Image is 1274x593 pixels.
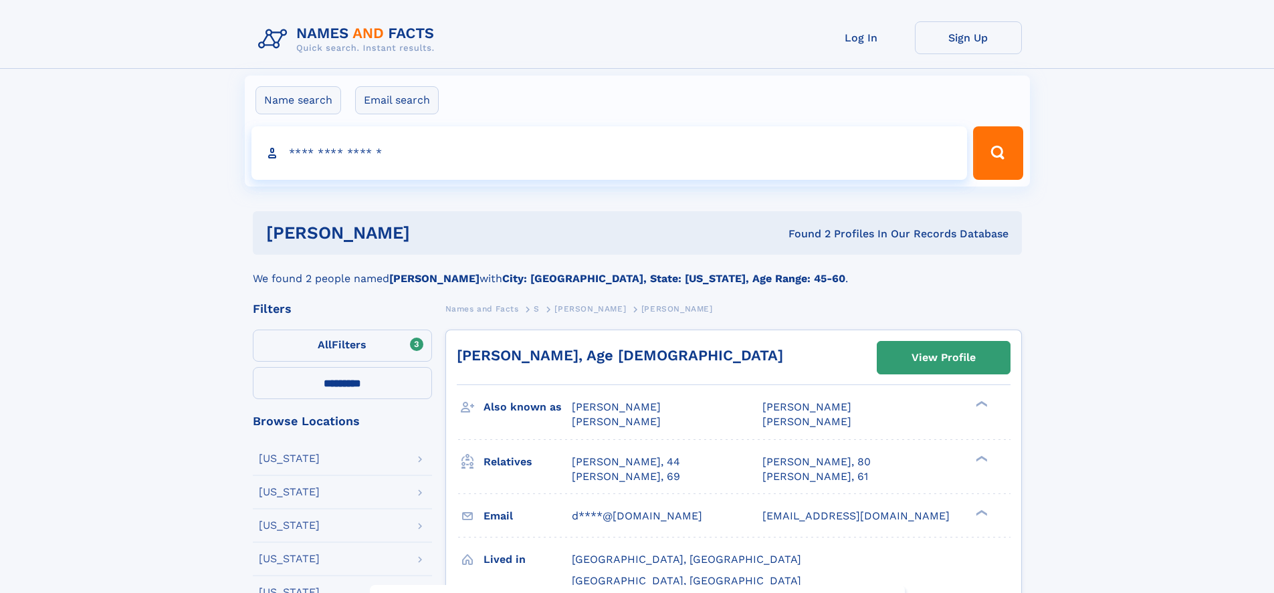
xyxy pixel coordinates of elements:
[259,453,320,464] div: [US_STATE]
[762,415,851,428] span: [PERSON_NAME]
[445,300,519,317] a: Names and Facts
[484,505,572,527] h3: Email
[355,86,439,114] label: Email search
[572,469,680,484] a: [PERSON_NAME], 69
[572,455,680,469] a: [PERSON_NAME], 44
[457,347,783,364] a: [PERSON_NAME], Age [DEMOGRAPHIC_DATA]
[255,86,341,114] label: Name search
[973,126,1023,180] button: Search Button
[972,454,988,463] div: ❯
[318,338,332,351] span: All
[599,227,1008,241] div: Found 2 Profiles In Our Records Database
[641,304,713,314] span: [PERSON_NAME]
[877,342,1010,374] a: View Profile
[762,455,871,469] a: [PERSON_NAME], 80
[534,300,540,317] a: S
[808,21,915,54] a: Log In
[266,225,599,241] h1: [PERSON_NAME]
[572,400,661,413] span: [PERSON_NAME]
[259,520,320,531] div: [US_STATE]
[572,415,661,428] span: [PERSON_NAME]
[572,553,801,566] span: [GEOGRAPHIC_DATA], [GEOGRAPHIC_DATA]
[484,451,572,473] h3: Relatives
[484,396,572,419] h3: Also known as
[484,548,572,571] h3: Lived in
[912,342,976,373] div: View Profile
[762,509,950,522] span: [EMAIL_ADDRESS][DOMAIN_NAME]
[253,21,445,57] img: Logo Names and Facts
[762,469,868,484] a: [PERSON_NAME], 61
[251,126,968,180] input: search input
[554,300,626,317] a: [PERSON_NAME]
[259,487,320,497] div: [US_STATE]
[253,303,432,315] div: Filters
[554,304,626,314] span: [PERSON_NAME]
[253,330,432,362] label: Filters
[253,415,432,427] div: Browse Locations
[972,400,988,408] div: ❯
[572,574,801,587] span: [GEOGRAPHIC_DATA], [GEOGRAPHIC_DATA]
[259,554,320,564] div: [US_STATE]
[762,400,851,413] span: [PERSON_NAME]
[915,21,1022,54] a: Sign Up
[389,272,480,285] b: [PERSON_NAME]
[972,508,988,517] div: ❯
[534,304,540,314] span: S
[253,255,1022,287] div: We found 2 people named with .
[502,272,845,285] b: City: [GEOGRAPHIC_DATA], State: [US_STATE], Age Range: 45-60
